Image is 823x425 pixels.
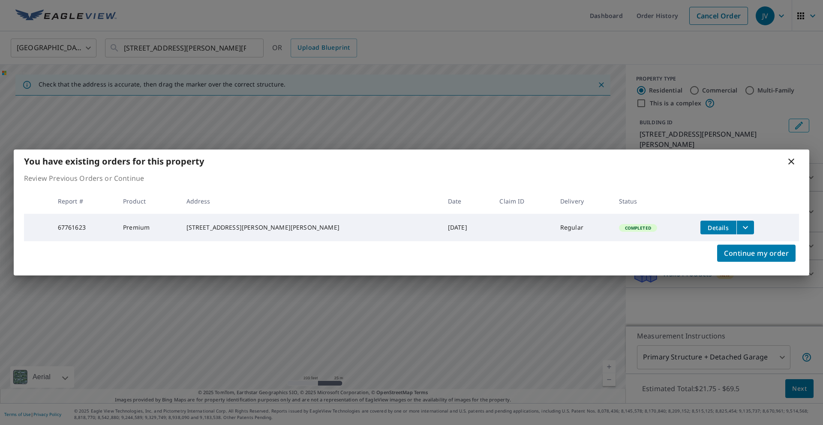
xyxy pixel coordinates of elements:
[51,214,116,241] td: 67761623
[553,214,612,241] td: Regular
[24,156,204,167] b: You have existing orders for this property
[553,189,612,214] th: Delivery
[186,223,434,232] div: [STREET_ADDRESS][PERSON_NAME][PERSON_NAME]
[724,247,789,259] span: Continue my order
[51,189,116,214] th: Report #
[700,221,736,234] button: detailsBtn-67761623
[717,245,796,262] button: Continue my order
[706,224,731,232] span: Details
[441,214,493,241] td: [DATE]
[116,214,179,241] td: Premium
[736,221,754,234] button: filesDropdownBtn-67761623
[116,189,179,214] th: Product
[24,173,799,183] p: Review Previous Orders or Continue
[620,225,656,231] span: Completed
[180,189,441,214] th: Address
[441,189,493,214] th: Date
[612,189,694,214] th: Status
[493,189,553,214] th: Claim ID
